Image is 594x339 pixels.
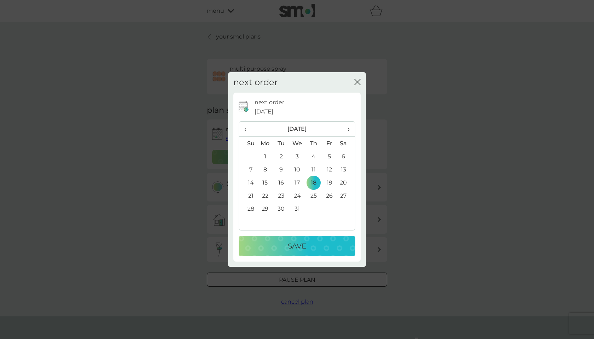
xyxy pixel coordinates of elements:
td: 16 [273,176,289,189]
th: We [289,137,305,150]
td: 22 [257,189,273,202]
td: 15 [257,176,273,189]
td: 3 [289,150,305,163]
td: 21 [239,189,257,202]
button: close [354,79,361,86]
td: 14 [239,176,257,189]
td: 17 [289,176,305,189]
span: [DATE] [255,107,273,116]
td: 30 [273,202,289,215]
th: Mo [257,137,273,150]
p: Save [288,240,306,252]
td: 24 [289,189,305,202]
td: 28 [239,202,257,215]
th: Tu [273,137,289,150]
td: 31 [289,202,305,215]
td: 9 [273,163,289,176]
p: next order [255,98,284,107]
td: 26 [321,189,337,202]
th: Th [305,137,321,150]
button: Save [239,236,355,256]
th: Su [239,137,257,150]
td: 6 [337,150,355,163]
th: Sa [337,137,355,150]
td: 13 [337,163,355,176]
td: 18 [305,176,321,189]
td: 12 [321,163,337,176]
td: 20 [337,176,355,189]
td: 8 [257,163,273,176]
td: 2 [273,150,289,163]
td: 4 [305,150,321,163]
td: 27 [337,189,355,202]
td: 29 [257,202,273,215]
td: 23 [273,189,289,202]
span: ‹ [244,122,252,136]
th: Fr [321,137,337,150]
h2: next order [233,77,278,88]
td: 1 [257,150,273,163]
td: 19 [321,176,337,189]
span: › [343,122,350,136]
th: [DATE] [257,122,337,137]
td: 7 [239,163,257,176]
td: 11 [305,163,321,176]
td: 25 [305,189,321,202]
td: 10 [289,163,305,176]
td: 5 [321,150,337,163]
